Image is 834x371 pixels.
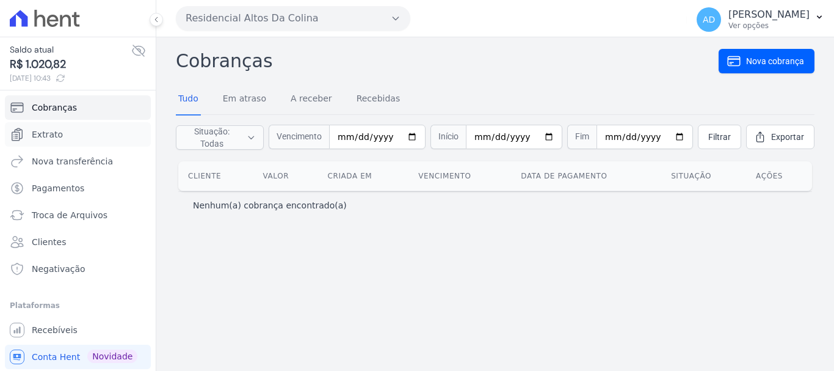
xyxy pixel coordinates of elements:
[5,203,151,227] a: Troca de Arquivos
[511,161,661,191] th: Data de pagamento
[176,47,719,75] h2: Cobranças
[698,125,741,149] a: Filtrar
[32,155,113,167] span: Nova transferência
[32,128,63,141] span: Extrato
[32,236,66,248] span: Clientes
[5,257,151,281] a: Negativação
[193,199,347,211] p: Nenhum(a) cobrança encontrado(a)
[32,209,107,221] span: Troca de Arquivos
[687,2,834,37] button: AD [PERSON_NAME] Ver opções
[354,84,403,116] a: Recebidas
[178,161,253,191] th: Cliente
[708,131,731,143] span: Filtrar
[176,125,264,150] button: Situação: Todas
[269,125,329,149] span: Vencimento
[746,161,812,191] th: Ações
[176,84,201,116] a: Tudo
[288,84,335,116] a: A receber
[32,263,85,275] span: Negativação
[220,84,269,116] a: Em atraso
[10,56,131,73] span: R$ 1.020,82
[317,161,408,191] th: Criada em
[32,182,84,194] span: Pagamentos
[746,125,814,149] a: Exportar
[5,318,151,342] a: Recebíveis
[32,351,80,363] span: Conta Hent
[10,298,146,313] div: Plataformas
[5,122,151,147] a: Extrato
[771,131,804,143] span: Exportar
[184,125,239,150] span: Situação: Todas
[728,9,810,21] p: [PERSON_NAME]
[253,161,317,191] th: Valor
[728,21,810,31] p: Ver opções
[32,324,78,336] span: Recebíveis
[10,43,131,56] span: Saldo atual
[176,6,410,31] button: Residencial Altos Da Colina
[703,15,715,24] span: AD
[5,95,151,120] a: Cobranças
[719,49,814,73] a: Nova cobrança
[5,176,151,200] a: Pagamentos
[746,55,804,67] span: Nova cobrança
[5,345,151,369] a: Conta Hent Novidade
[5,230,151,254] a: Clientes
[408,161,511,191] th: Vencimento
[87,350,137,363] span: Novidade
[661,161,746,191] th: Situação
[430,125,466,149] span: Início
[5,149,151,174] a: Nova transferência
[567,125,596,149] span: Fim
[10,73,131,84] span: [DATE] 10:43
[32,101,77,114] span: Cobranças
